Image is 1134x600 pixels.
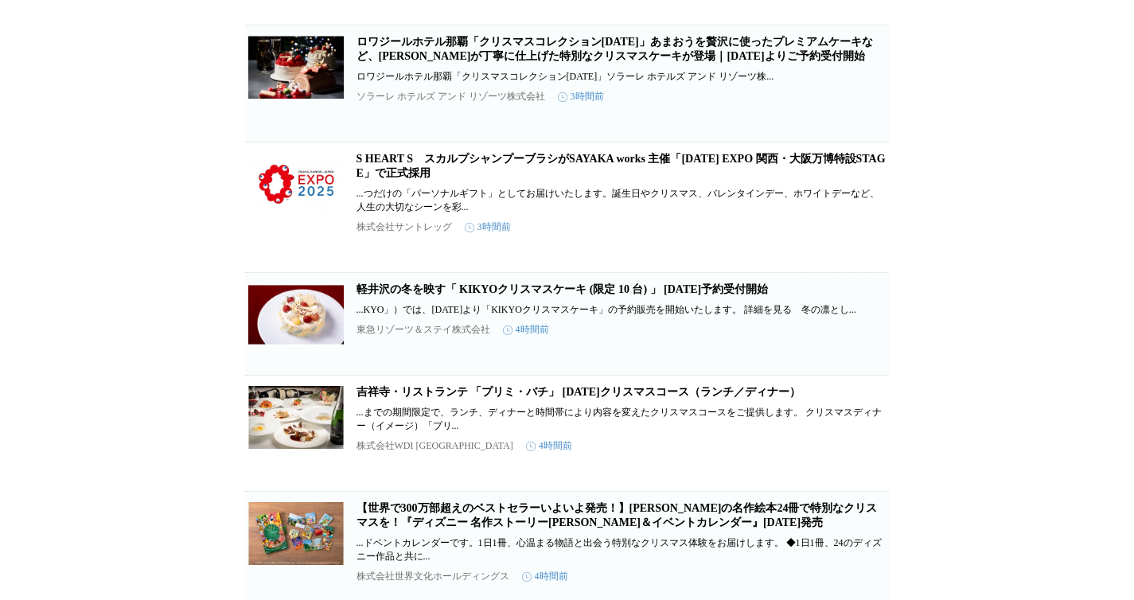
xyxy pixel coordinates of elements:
a: ロワジールホテル那覇「クリスマスコレクション[DATE]」あまおうを贅沢に使ったプレミアムケーキなど、[PERSON_NAME]が丁寧に仕上げた特別なクリスマスケーキが登場｜[DATE]よりご予... [357,36,873,62]
p: 株式会社サントレッグ [357,220,452,234]
time: 4時間前 [503,323,549,337]
p: 東急リゾーツ＆ステイ株式会社 [357,323,490,337]
p: ...までの期間限定で、ランチ、ディナーと時間帯により内容を変えたクリスマスコースをご提供します。 クリスマスディナー（イメージ）「プリ... [357,406,887,433]
img: ロワジールホテル那覇「クリスマスコレクション2025」あまおうを贅沢に使ったプレミアムケーキなど、パティシエが丁寧に仕上げた特別なクリスマスケーキが登場｜10月14日（火）よりご予約受付開始 [248,35,344,99]
p: 株式会社WDI [GEOGRAPHIC_DATA] [357,439,513,453]
p: ...つだけの「パーソナルギフト」としてお届けいたします。誕生日やクリスマス、バレンタインデー、ホワイトデーなど、人生の大切なシーンを彩... [357,187,887,214]
a: 軽井沢の冬を映す「 KIKYOクリスマスケーキ (限定 10 台) 」 [DATE]予約受付開始 [357,283,769,295]
img: S HEART S スカルプシャンプーブラシがSAYAKA works 主催「2025 EXPO 関西・大阪万博特設STAGE」で正式採用 [248,152,344,216]
p: ...ドベントカレンダーです。1日1冊、心温まる物語と出会う特別なクリスマス体験をお届けします。 ◆1日1冊、24のディズニー作品と共に... [357,536,887,563]
time: 3時間前 [558,90,604,103]
img: 軽井沢の冬を映す「 KIKYOクリスマスケーキ (限定 10 台) 」 10 月 15 日(水)予約受付開始 [248,282,344,346]
time: 3時間前 [465,220,511,234]
p: ロワジールホテル那覇「クリスマスコレクション[DATE]」ソラーレ ホテルズ アンド リゾーツ株... [357,70,887,84]
a: S HEART S スカルプシャンプーブラシがSAYAKA works 主催「[DATE] EXPO 関西・大阪万博特設STAGE」で正式採用 [357,153,886,179]
a: 吉祥寺・リストランテ 「プリミ・バチ」 [DATE]クリスマスコース（ランチ／ディナー） [357,386,801,398]
img: 【世界で300万部超えのベストセラーいよいよ発売！】ディズニーの名作絵本24冊で特別なクリスマスを！『ディズニー 名作ストーリーブック・アドベント＆イベントカレンダー』10月16日発売 [248,501,344,565]
img: 吉祥寺・リストランテ 「プリミ・バチ」 2025クリスマスコース（ランチ／ディナー） [248,385,344,449]
p: 株式会社世界文化ホールディングス [357,570,509,583]
time: 4時間前 [522,570,568,583]
p: ...KYO」）では、[DATE]より「KIKYOクリスマスケーキ」の予約販売を開始いたします。 詳細を見る 冬の凛とし... [357,303,887,317]
p: ソラーレ ホテルズ アンド リゾーツ株式会社 [357,90,545,103]
a: 【世界で300万部超えのベストセラーいよいよ発売！】[PERSON_NAME]の名作絵本24冊で特別なクリスマスを！『ディズニー 名作ストーリー[PERSON_NAME]＆イベントカレンダー』[... [357,502,878,528]
time: 4時間前 [526,439,572,453]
